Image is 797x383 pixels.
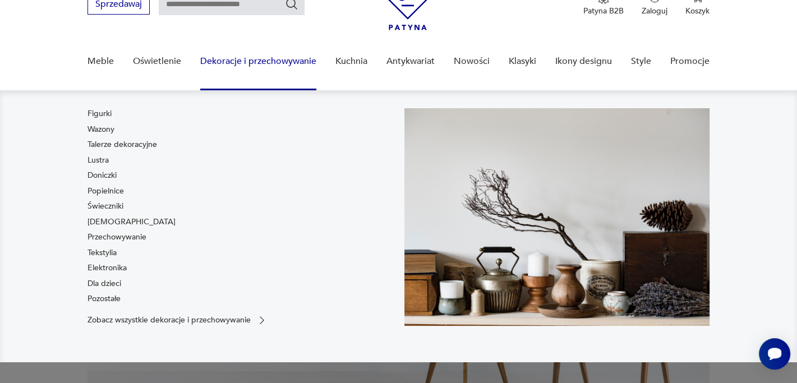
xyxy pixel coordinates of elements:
[87,278,121,289] a: Dla dzieci
[87,216,176,228] a: [DEMOGRAPHIC_DATA]
[87,232,146,243] a: Przechowywanie
[555,40,612,83] a: Ikony designu
[642,6,667,16] p: Zaloguj
[87,40,114,83] a: Meble
[87,139,157,150] a: Talerze dekoracyjne
[87,247,117,259] a: Tekstylia
[670,40,710,83] a: Promocje
[133,40,181,83] a: Oświetlenie
[87,1,150,9] a: Sprzedawaj
[583,6,624,16] p: Patyna B2B
[200,40,316,83] a: Dekoracje i przechowywanie
[87,315,268,326] a: Zobacz wszystkie dekoracje i przechowywanie
[87,262,127,274] a: Elektronika
[685,6,710,16] p: Koszyk
[386,40,435,83] a: Antykwariat
[335,40,367,83] a: Kuchnia
[87,108,112,119] a: Figurki
[509,40,536,83] a: Klasyki
[631,40,651,83] a: Style
[87,186,124,197] a: Popielnice
[87,201,123,212] a: Świeczniki
[87,316,251,324] p: Zobacz wszystkie dekoracje i przechowywanie
[87,155,109,166] a: Lustra
[87,293,121,304] a: Pozostałe
[87,170,117,181] a: Doniczki
[404,108,710,326] img: cfa44e985ea346226f89ee8969f25989.jpg
[454,40,490,83] a: Nowości
[759,338,790,370] iframe: Smartsupp widget button
[87,124,114,135] a: Wazony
